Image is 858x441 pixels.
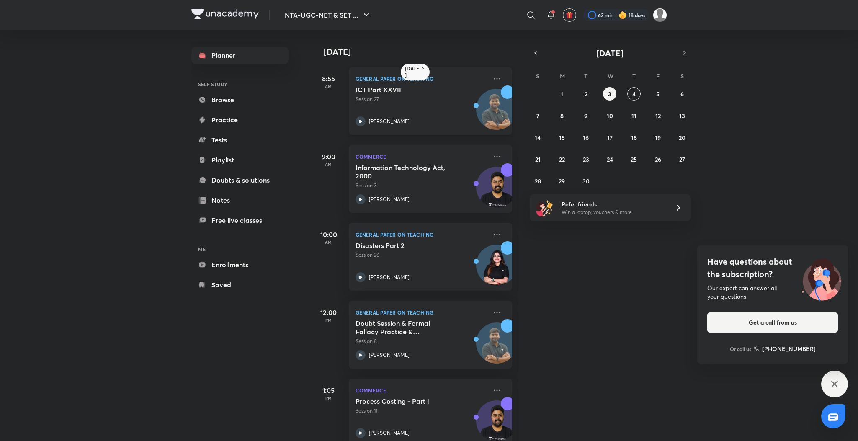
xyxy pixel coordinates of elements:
button: September 8, 2025 [555,109,569,122]
button: September 5, 2025 [651,87,665,101]
abbr: September 8, 2025 [560,112,564,120]
abbr: September 10, 2025 [607,112,613,120]
img: Sakshi Nath [653,8,667,22]
button: September 7, 2025 [531,109,544,122]
h4: Have questions about the subscription? [707,255,838,281]
p: [PERSON_NAME] [369,118,410,125]
img: streak [618,11,627,19]
abbr: September 17, 2025 [607,134,613,142]
abbr: Sunday [536,72,539,80]
abbr: Monday [560,72,565,80]
a: Free live classes [191,212,289,229]
button: September 29, 2025 [555,174,569,188]
p: Commerce [356,385,487,395]
p: Session 3 [356,182,487,189]
p: Or call us [730,345,751,353]
a: Tests [191,132,289,148]
p: [PERSON_NAME] [369,429,410,437]
h5: ICT Part XXVII [356,85,460,94]
p: [PERSON_NAME] [369,273,410,281]
a: Browse [191,91,289,108]
abbr: September 5, 2025 [656,90,660,98]
button: September 1, 2025 [555,87,569,101]
p: General Paper on Teaching [356,230,487,240]
button: September 18, 2025 [627,131,641,144]
abbr: September 13, 2025 [679,112,685,120]
a: [PHONE_NUMBER] [754,344,816,353]
abbr: Wednesday [608,72,613,80]
a: Planner [191,47,289,64]
p: [PERSON_NAME] [369,351,410,359]
p: PM [312,317,345,322]
button: September 12, 2025 [651,109,665,122]
button: September 17, 2025 [603,131,616,144]
button: NTA-UGC-NET & SET ... [280,7,376,23]
abbr: Thursday [632,72,636,80]
a: Practice [191,111,289,128]
button: September 24, 2025 [603,152,616,166]
button: avatar [563,8,576,22]
img: Avatar [477,93,517,134]
button: September 28, 2025 [531,174,544,188]
abbr: September 21, 2025 [535,155,541,163]
img: Avatar [477,249,517,289]
span: [DATE] [596,47,624,59]
abbr: September 22, 2025 [559,155,565,163]
img: avatar [566,11,573,19]
button: September 22, 2025 [555,152,569,166]
abbr: September 19, 2025 [655,134,661,142]
abbr: September 6, 2025 [680,90,684,98]
p: AM [312,162,345,167]
button: September 16, 2025 [579,131,593,144]
a: Playlist [191,152,289,168]
img: Company Logo [191,9,259,19]
p: Commerce [356,152,487,162]
abbr: Friday [656,72,660,80]
abbr: September 14, 2025 [535,134,541,142]
h5: Doubt Session & Formal Fallacy Practice & Distribution [356,319,460,336]
p: AM [312,84,345,89]
button: September 30, 2025 [579,174,593,188]
abbr: September 7, 2025 [536,112,539,120]
button: September 6, 2025 [675,87,689,101]
abbr: September 26, 2025 [655,155,661,163]
p: General Paper on Teaching [356,307,487,317]
abbr: September 3, 2025 [608,90,611,98]
p: Session 27 [356,95,487,103]
button: September 26, 2025 [651,152,665,166]
h5: Process Costing - Part I [356,397,460,405]
button: September 4, 2025 [627,87,641,101]
a: Enrollments [191,256,289,273]
a: Saved [191,276,289,293]
button: Get a call from us [707,312,838,333]
p: [PERSON_NAME] [369,196,410,203]
button: September 23, 2025 [579,152,593,166]
p: General Paper on Teaching [356,74,487,84]
p: Session 11 [356,407,487,415]
h5: 8:55 [312,74,345,84]
button: September 10, 2025 [603,109,616,122]
abbr: September 27, 2025 [679,155,685,163]
button: September 13, 2025 [675,109,689,122]
div: Our expert can answer all your questions [707,284,838,301]
p: PM [312,395,345,400]
button: September 9, 2025 [579,109,593,122]
h5: Disasters Part 2 [356,241,460,250]
abbr: September 24, 2025 [607,155,613,163]
button: September 14, 2025 [531,131,544,144]
h5: 1:05 [312,385,345,395]
abbr: September 18, 2025 [631,134,637,142]
h5: 10:00 [312,230,345,240]
button: [DATE] [541,47,679,59]
a: Doubts & solutions [191,172,289,188]
p: Session 8 [356,338,487,345]
h6: SELF STUDY [191,77,289,91]
a: Company Logo [191,9,259,21]
abbr: September 23, 2025 [583,155,589,163]
button: September 2, 2025 [579,87,593,101]
img: ttu_illustration_new.svg [795,255,848,301]
abbr: September 25, 2025 [631,155,637,163]
button: September 20, 2025 [675,131,689,144]
abbr: September 15, 2025 [559,134,565,142]
button: September 27, 2025 [675,152,689,166]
